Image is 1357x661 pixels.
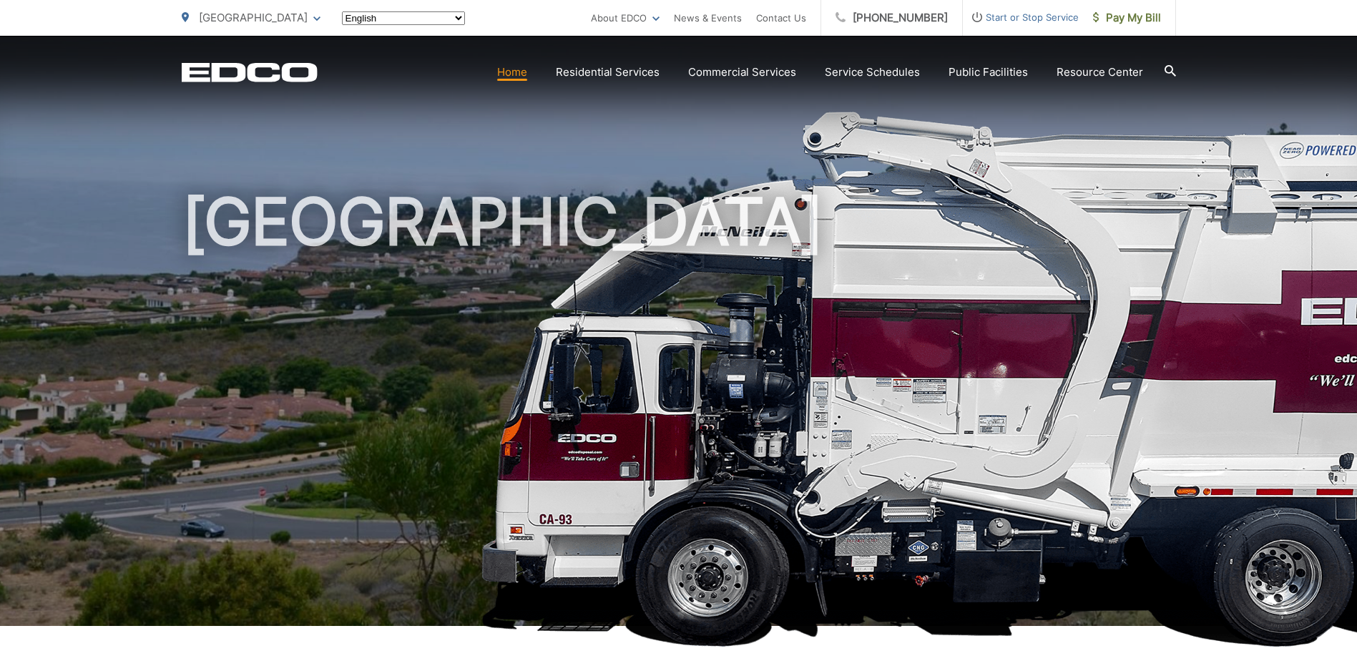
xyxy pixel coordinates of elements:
a: Residential Services [556,64,660,81]
span: Pay My Bill [1093,9,1161,26]
a: News & Events [674,9,742,26]
a: EDCD logo. Return to the homepage. [182,62,318,82]
a: Commercial Services [688,64,796,81]
a: Public Facilities [949,64,1028,81]
h1: [GEOGRAPHIC_DATA] [182,186,1176,639]
a: Service Schedules [825,64,920,81]
span: [GEOGRAPHIC_DATA] [199,11,308,24]
select: Select a language [342,11,465,25]
a: Resource Center [1057,64,1143,81]
a: Contact Us [756,9,806,26]
a: Home [497,64,527,81]
a: About EDCO [591,9,660,26]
